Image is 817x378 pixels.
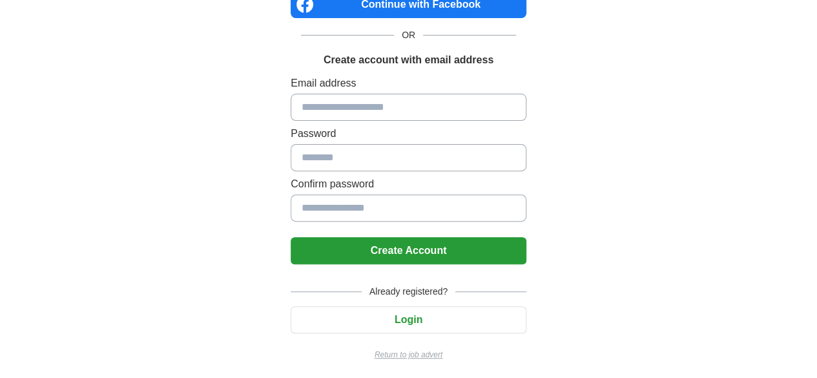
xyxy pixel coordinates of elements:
label: Confirm password [291,176,526,192]
a: Login [291,314,526,325]
button: Create Account [291,237,526,264]
a: Return to job advert [291,349,526,361]
span: OR [394,28,423,42]
h1: Create account with email address [324,52,493,68]
label: Email address [291,76,526,91]
span: Already registered? [362,285,455,299]
label: Password [291,126,526,142]
button: Login [291,306,526,333]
